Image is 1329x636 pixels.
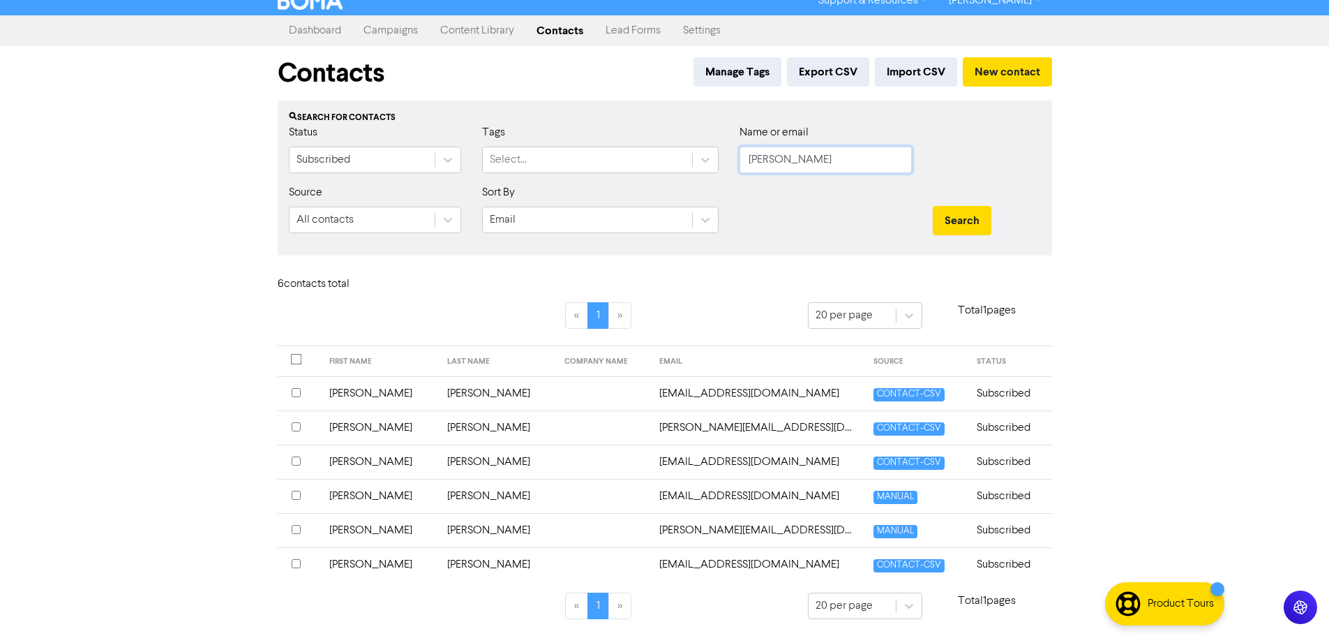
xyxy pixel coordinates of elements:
[651,411,865,445] td: dickson@dcsi.net.au
[289,184,322,201] label: Source
[321,376,439,411] td: [PERSON_NAME]
[278,17,352,45] a: Dashboard
[490,151,527,168] div: Select...
[693,57,781,87] button: Manage Tags
[873,525,917,538] span: MANUAL
[963,57,1052,87] button: New contact
[739,124,809,141] label: Name or email
[321,445,439,479] td: [PERSON_NAME]
[922,302,1052,319] p: Total 1 pages
[865,346,969,377] th: SOURCE
[439,411,557,445] td: [PERSON_NAME]
[439,547,557,582] td: [PERSON_NAME]
[594,17,672,45] a: Lead Forms
[525,17,594,45] a: Contacts
[873,491,917,504] span: MANUAL
[587,593,609,619] a: Page 1 is your current page
[321,346,439,377] th: FIRST NAME
[289,112,1041,124] div: Search for contacts
[1259,569,1329,636] iframe: Chat Widget
[321,411,439,445] td: [PERSON_NAME]
[651,376,865,411] td: cathdickson1@hotmail.com
[651,346,865,377] th: EMAIL
[352,17,429,45] a: Campaigns
[482,124,505,141] label: Tags
[968,479,1051,513] td: Subscribed
[968,346,1051,377] th: STATUS
[278,57,384,89] h1: Contacts
[651,479,865,513] td: hdickson@stpaulsags.vic.edu.au
[922,593,1052,609] p: Total 1 pages
[289,124,317,141] label: Status
[439,376,557,411] td: [PERSON_NAME]
[321,547,439,582] td: [PERSON_NAME]
[439,346,557,377] th: LAST NAME
[439,445,557,479] td: [PERSON_NAME]
[672,17,732,45] a: Settings
[873,388,945,401] span: CONTACT-CSV
[968,547,1051,582] td: Subscribed
[875,57,957,87] button: Import CSV
[968,411,1051,445] td: Subscribed
[651,513,865,547] td: liamdickson@hotmail.com.au
[278,278,389,291] h6: 6 contact s total
[321,479,439,513] td: [PERSON_NAME]
[651,547,865,582] td: mensland@dcsi.net.au
[490,212,516,228] div: Email
[296,151,350,168] div: Subscribed
[968,445,1051,479] td: Subscribed
[873,559,945,572] span: CONTACT-CSV
[816,307,873,324] div: 20 per page
[439,479,557,513] td: [PERSON_NAME]
[873,422,945,436] span: CONTACT-CSV
[296,212,354,228] div: All contacts
[968,376,1051,411] td: Subscribed
[556,346,651,377] th: COMPANY NAME
[429,17,525,45] a: Content Library
[787,57,869,87] button: Export CSV
[651,445,865,479] td: hdickson@mscw.vic.edu.au
[968,513,1051,547] td: Subscribed
[816,598,873,614] div: 20 per page
[933,206,991,235] button: Search
[321,513,439,547] td: [PERSON_NAME]
[482,184,515,201] label: Sort By
[439,513,557,547] td: [PERSON_NAME]
[587,302,609,329] a: Page 1 is your current page
[873,457,945,470] span: CONTACT-CSV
